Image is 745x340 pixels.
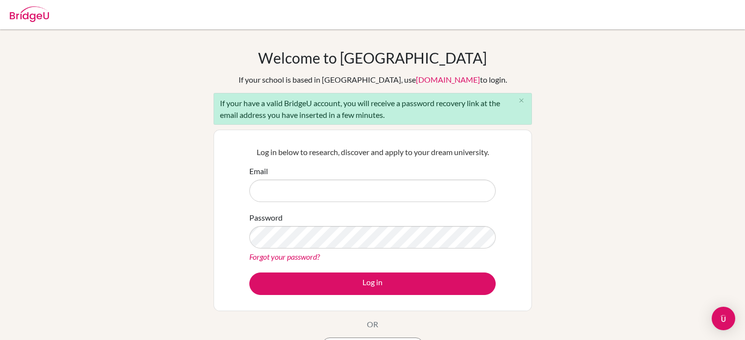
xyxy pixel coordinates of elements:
[10,6,49,22] img: Bridge-U
[712,307,735,330] div: Open Intercom Messenger
[367,318,378,330] p: OR
[239,74,507,86] div: If your school is based in [GEOGRAPHIC_DATA], use to login.
[249,212,283,224] label: Password
[214,93,532,125] div: If your have a valid BridgeU account, you will receive a password recovery link at the email addr...
[249,146,496,158] p: Log in below to research, discover and apply to your dream university.
[512,93,531,108] button: Close
[258,49,487,67] h1: Welcome to [GEOGRAPHIC_DATA]
[249,165,268,177] label: Email
[249,272,496,295] button: Log in
[416,75,480,84] a: [DOMAIN_NAME]
[518,97,525,104] i: close
[249,252,320,261] a: Forgot your password?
